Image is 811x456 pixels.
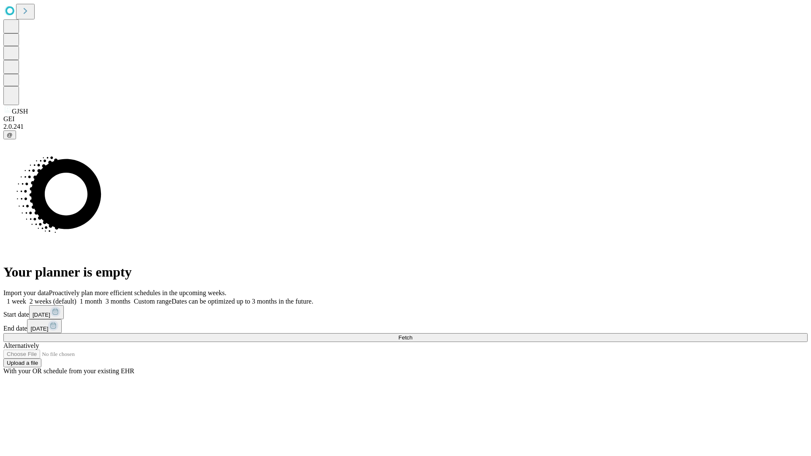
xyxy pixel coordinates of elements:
span: [DATE] [33,312,50,318]
div: 2.0.241 [3,123,808,130]
span: 3 months [106,298,131,305]
span: [DATE] [30,326,48,332]
button: @ [3,130,16,139]
span: GJSH [12,108,28,115]
div: Start date [3,305,808,319]
button: Upload a file [3,358,41,367]
span: Custom range [134,298,171,305]
span: Proactively plan more efficient schedules in the upcoming weeks. [49,289,226,296]
span: With your OR schedule from your existing EHR [3,367,134,375]
span: 1 week [7,298,26,305]
button: Fetch [3,333,808,342]
span: 2 weeks (default) [30,298,76,305]
button: [DATE] [29,305,64,319]
h1: Your planner is empty [3,264,808,280]
div: GEI [3,115,808,123]
span: Import your data [3,289,49,296]
span: Dates can be optimized up to 3 months in the future. [171,298,313,305]
div: End date [3,319,808,333]
span: Alternatively [3,342,39,349]
span: @ [7,132,13,138]
button: [DATE] [27,319,62,333]
span: 1 month [80,298,102,305]
span: Fetch [398,334,412,341]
